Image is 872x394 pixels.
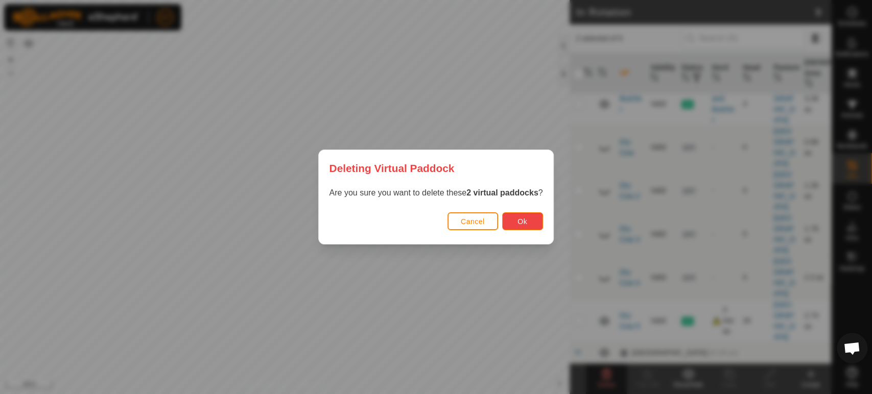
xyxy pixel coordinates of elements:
strong: 2 virtual paddocks [466,188,538,197]
div: Open chat [837,333,867,363]
button: Cancel [447,212,498,230]
button: Ok [502,212,543,230]
span: Are you sure you want to delete these ? [329,188,543,197]
span: Deleting Virtual Paddock [329,160,454,176]
span: Cancel [461,217,485,226]
span: Ok [517,217,527,226]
